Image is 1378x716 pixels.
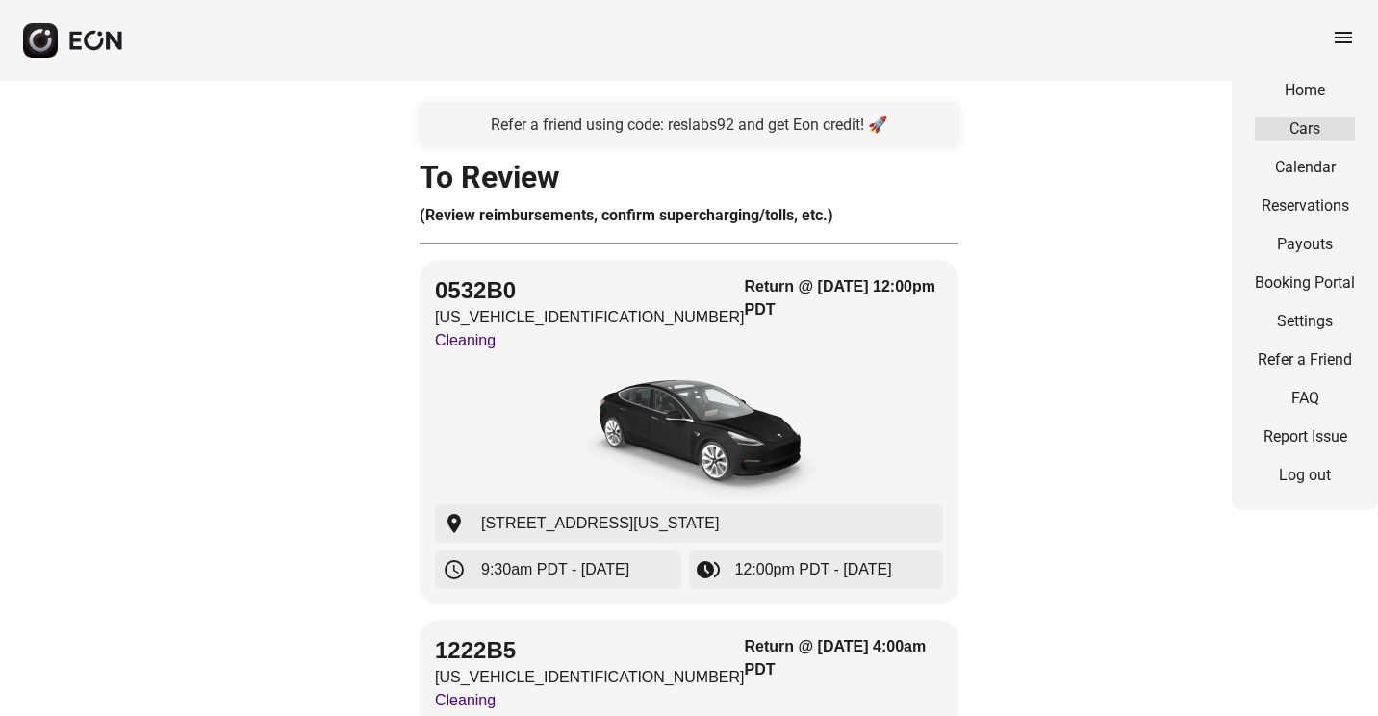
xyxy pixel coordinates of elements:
[735,558,892,581] span: 12:00pm PDT - [DATE]
[1255,194,1355,217] a: Reservations
[1255,464,1355,487] a: Log out
[1255,233,1355,256] a: Payouts
[745,635,943,681] h3: Return @ [DATE] 4:00am PDT
[481,512,719,535] span: [STREET_ADDRESS][US_STATE]
[745,275,943,321] h3: Return @ [DATE] 12:00pm PDT
[1255,348,1355,371] a: Refer a Friend
[435,635,745,666] h2: 1222B5
[1255,117,1355,141] a: Cars
[435,275,745,306] h2: 0532B0
[435,666,745,689] p: [US_VEHICLE_IDENTIFICATION_NUMBER]
[443,558,466,581] span: schedule
[1255,310,1355,333] a: Settings
[420,166,958,189] h1: To Review
[1255,79,1355,102] a: Home
[1255,156,1355,179] a: Calendar
[1255,425,1355,448] a: Report Issue
[1255,387,1355,410] a: FAQ
[443,512,466,535] span: location_on
[697,558,720,581] span: browse_gallery
[435,306,745,329] p: [US_VEHICLE_IDENTIFICATION_NUMBER]
[545,360,833,504] img: car
[1332,26,1355,49] span: menu
[1255,271,1355,294] a: Booking Portal
[420,104,958,146] a: Refer a friend using code: reslabs92 and get Eon credit! 🚀
[481,558,629,581] span: 9:30am PDT - [DATE]
[420,260,958,604] button: 0532B0[US_VEHICLE_IDENTIFICATION_NUMBER]CleaningReturn @ [DATE] 12:00pm PDTcar[STREET_ADDRESS][US...
[435,329,745,352] p: Cleaning
[420,204,958,227] h3: (Review reimbursements, confirm supercharging/tolls, etc.)
[435,689,745,712] p: Cleaning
